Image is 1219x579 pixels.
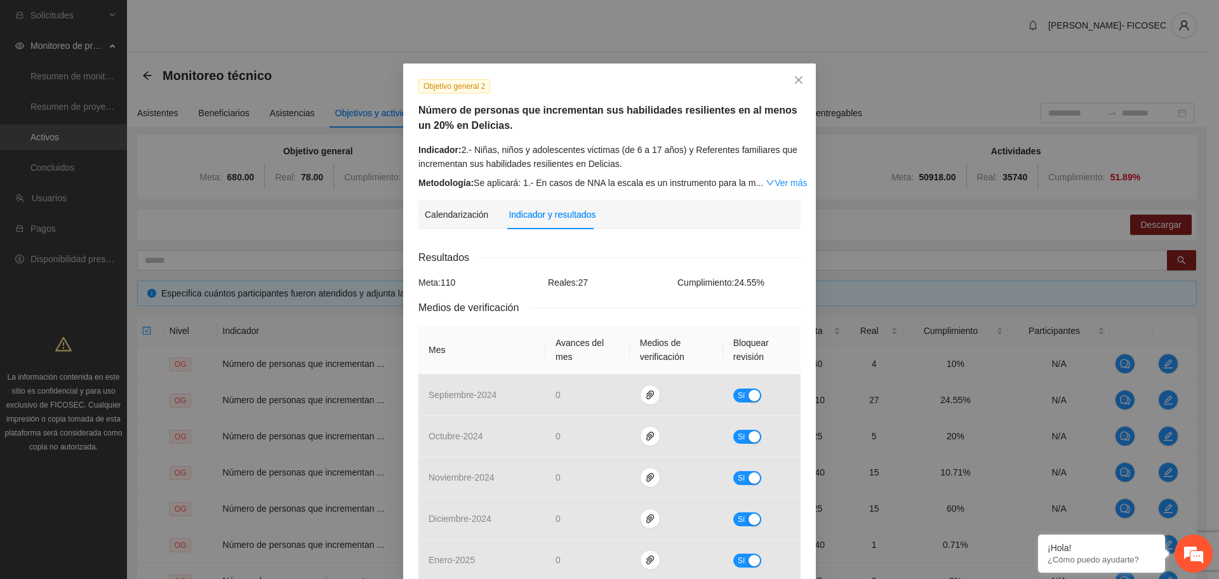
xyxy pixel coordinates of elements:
span: close [794,75,804,85]
strong: Indicador: [418,145,462,155]
p: ¿Cómo puedo ayudarte? [1048,555,1156,564]
h5: Número de personas que incrementan sus habilidades resilientes en al menos un 20% en Delicias. [418,103,801,133]
span: paper-clip [641,472,660,482]
span: paper-clip [641,431,660,441]
button: Close [782,63,816,98]
span: 0 [556,514,561,524]
div: 2.- Niñas, niños y adolescentes victimas (de 6 a 17 años) y Referentes familiares que incrementan... [418,143,801,171]
div: Se aplicará: 1.- En casos de NNA la escala es un instrumento para la m [418,176,801,190]
span: ... [756,178,763,188]
div: ¡Hola! [1048,543,1156,553]
span: septiembre - 2024 [429,390,496,400]
span: diciembre - 2024 [429,514,491,524]
div: Cumplimiento: 24.55 % [674,276,804,289]
span: 0 [556,431,561,441]
span: 0 [556,472,561,482]
span: down [766,178,775,187]
span: octubre - 2024 [429,431,483,441]
span: noviembre - 2024 [429,472,495,482]
span: Sí [738,389,745,403]
span: enero - 2025 [429,555,475,565]
span: paper-clip [641,555,660,565]
span: Resultados [418,250,479,265]
span: 0 [556,555,561,565]
button: paper-clip [640,509,660,529]
span: Sí [738,512,745,526]
th: Bloquear revisión [723,326,801,375]
div: Indicador y resultados [509,208,596,222]
span: Reales: 27 [548,277,588,288]
button: paper-clip [640,385,660,405]
span: Sí [738,554,745,568]
div: Meta: 110 [415,276,545,289]
strong: Metodología: [418,178,474,188]
button: paper-clip [640,426,660,446]
button: paper-clip [640,467,660,488]
th: Mes [418,326,545,375]
span: Sí [738,471,745,485]
button: paper-clip [640,550,660,570]
span: 0 [556,390,561,400]
a: Expand [766,178,807,188]
span: Sí [738,430,745,444]
th: Medios de verificación [630,326,723,375]
span: paper-clip [641,390,660,400]
th: Avances del mes [545,326,630,375]
span: Medios de verificación [418,300,529,316]
span: Objetivo general 2 [418,79,490,93]
span: paper-clip [641,514,660,524]
div: Calendarización [425,208,488,222]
